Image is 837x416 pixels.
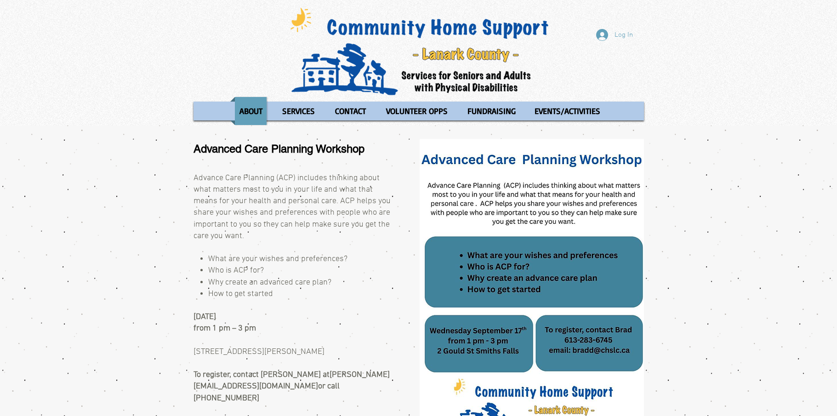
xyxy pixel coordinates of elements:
[208,289,273,299] span: How to get started ​
[331,97,370,125] p: CONTACT
[208,278,331,287] span: Why create an advanced care plan?
[530,97,604,125] p: EVENTS/ACTIVITIES
[194,347,325,357] span: [STREET_ADDRESS][PERSON_NAME]
[526,97,609,125] a: EVENTS/ACTIVITIES
[278,97,319,125] p: SERVICES
[463,97,520,125] p: FUNDRAISING
[194,370,390,403] span: To register, contact [PERSON_NAME] at or call [PHONE_NUMBER]
[273,97,324,125] a: SERVICES
[208,254,347,264] span: What are your wishes and preferences?
[377,97,456,125] a: VOLUNTEER OPPS
[194,142,364,155] span: Advanced Care Planning Workshop
[194,312,256,333] span: [DATE] from 1 pm – 3 pm
[194,97,644,125] nav: Site
[208,266,264,275] span: Who is ACP for?
[326,97,375,125] a: CONTACT
[382,97,452,125] p: VOLUNTEER OPPS
[230,97,271,125] a: ABOUT
[590,26,639,44] button: Log In
[611,30,636,40] span: Log In
[459,97,524,125] a: FUNDRAISING
[194,173,391,241] span: Advance Care Planning (ACP) includes thinking about what matters most to you in your life and wha...
[235,97,267,125] p: ABOUT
